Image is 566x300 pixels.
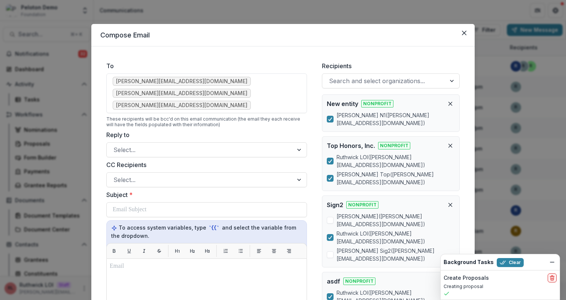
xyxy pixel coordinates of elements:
button: Bold [108,245,120,257]
p: [PERSON_NAME] ( [PERSON_NAME][EMAIL_ADDRESS][DOMAIN_NAME] ) [337,212,455,228]
button: H2 [186,245,198,257]
button: H3 [201,245,213,257]
p: asdf [327,277,340,286]
label: To [106,61,302,70]
button: delete [548,273,557,282]
button: Remove organization [446,99,455,108]
p: [PERSON_NAME] Top ( [PERSON_NAME][EMAIL_ADDRESS][DOMAIN_NAME] ) [337,170,455,186]
button: Remove organization [446,141,455,150]
button: List [220,245,232,257]
button: Align right [283,245,295,257]
h2: Background Tasks [444,259,494,266]
p: Ruthwick LOI ( [PERSON_NAME][EMAIL_ADDRESS][DOMAIN_NAME] ) [337,153,455,169]
label: Subject [106,190,302,199]
code: `{{` [208,224,220,232]
p: Top Honors, Inc. [327,141,375,150]
p: Ruthwick LOI ( [PERSON_NAME][EMAIL_ADDRESS][DOMAIN_NAME] ) [337,230,455,245]
label: Reply to [106,130,302,139]
button: Remove organization [446,200,455,209]
button: Dismiss [548,258,557,267]
span: Nonprofit [343,278,375,285]
button: Strikethrough [153,245,165,257]
button: Underline [123,245,135,257]
span: Nonprofit [346,201,378,209]
button: Align left [253,245,265,257]
span: Nonprofit [378,142,410,149]
button: H1 [171,245,183,257]
p: Sign2 [327,200,343,209]
button: Italic [138,245,150,257]
span: Nonprofit [361,100,393,107]
p: [PERSON_NAME] N1 ( [PERSON_NAME][EMAIL_ADDRESS][DOMAIN_NAME] ) [337,111,455,127]
p: To access system variables, type and select the variable from the dropdown. [111,224,302,240]
button: Clear [497,258,524,267]
p: New entity [327,99,358,108]
p: [PERSON_NAME] Sig2 ( [PERSON_NAME][EMAIL_ADDRESS][DOMAIN_NAME] ) [337,247,455,263]
div: These recipients will be bcc'd on this email communication (the email they each receive will have... [106,116,307,127]
span: [PERSON_NAME][EMAIL_ADDRESS][DOMAIN_NAME] [116,102,247,109]
button: List [235,245,247,257]
span: [PERSON_NAME][EMAIL_ADDRESS][DOMAIN_NAME] [116,78,247,85]
p: Creating proposal [444,283,557,290]
button: Align center [268,245,280,257]
label: Recipients [322,61,455,70]
h2: Create Proposals [444,275,489,281]
button: Close [458,27,470,39]
header: Compose Email [91,24,475,46]
label: CC Recipients [106,160,302,169]
span: [PERSON_NAME][EMAIL_ADDRESS][DOMAIN_NAME] [116,90,247,97]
